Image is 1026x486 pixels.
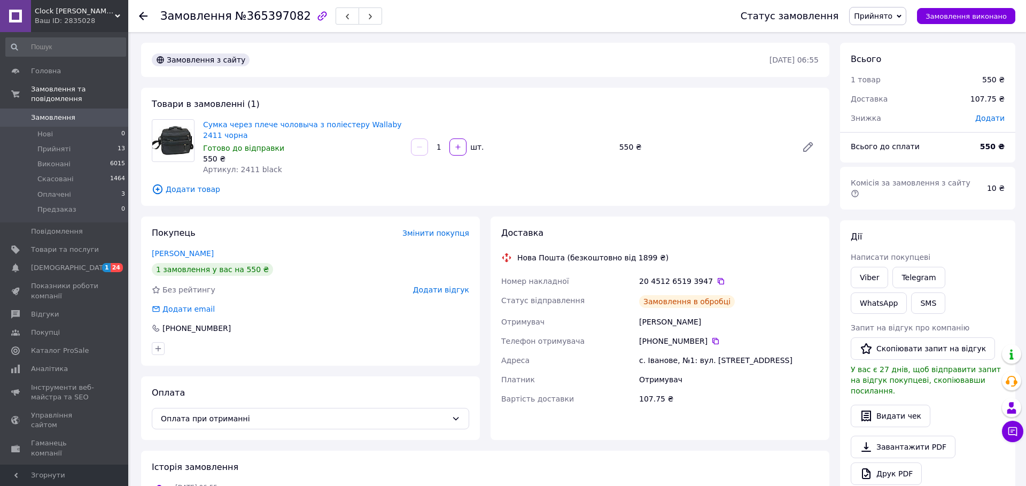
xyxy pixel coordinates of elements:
[121,205,125,214] span: 0
[637,370,821,389] div: Отримувач
[203,153,402,164] div: 550 ₴
[162,286,215,294] span: Без рейтингу
[118,144,125,154] span: 13
[31,281,99,300] span: Показники роботи компанії
[37,144,71,154] span: Прийняті
[35,6,115,16] span: Clock Hause - Інтернет магазин якісних аксесуар
[37,190,71,199] span: Оплачені
[637,312,821,331] div: [PERSON_NAME]
[31,245,99,254] span: Товари та послуги
[501,228,543,238] span: Доставка
[975,114,1005,122] span: Додати
[37,159,71,169] span: Виконані
[851,323,969,332] span: Запит на відгук про компанію
[851,54,881,64] span: Всього
[203,120,402,140] a: Сумка через плече чоловыча з поліестеру Wallaby 2411 чорна
[639,295,735,308] div: Замовлення в обробці
[851,179,973,198] span: Комісія за замовлення з сайту
[982,74,1005,85] div: 550 ₴
[770,56,819,64] time: [DATE] 06:55
[31,383,99,402] span: Інструменти веб-майстра та SEO
[501,318,545,326] span: Отримувач
[639,276,819,287] div: 20 4512 6519 3947
[851,232,862,242] span: Дії
[110,159,125,169] span: 6015
[911,292,945,314] button: SMS
[31,84,128,104] span: Замовлення та повідомлення
[31,346,89,356] span: Каталог ProSale
[152,126,194,155] img: Сумка через плече чоловыча з поліестеру Wallaby 2411 чорна
[501,296,585,305] span: Статус відправлення
[152,249,214,258] a: [PERSON_NAME]
[152,183,819,195] span: Додати товар
[152,462,238,472] span: Історія замовлення
[5,37,126,57] input: Пошук
[851,75,881,84] span: 1 товар
[203,165,282,174] span: Артикул: 2411 black
[501,395,574,403] span: Вартість доставки
[741,11,839,21] div: Статус замовлення
[151,304,216,314] div: Додати email
[851,462,922,485] a: Друк PDF
[615,140,793,155] div: 550 ₴
[35,16,128,26] div: Ваш ID: 2835028
[152,53,250,66] div: Замовлення з сайту
[851,95,888,103] span: Доставка
[111,263,123,272] span: 24
[468,142,485,152] div: шт.
[139,11,147,21] div: Повернутися назад
[851,365,1001,395] span: У вас є 27 днів, щоб відправити запит на відгук покупцеві, скопіювавши посилання.
[1002,421,1023,442] button: Чат з покупцем
[37,129,53,139] span: Нові
[152,388,185,398] span: Оплата
[31,411,99,430] span: Управління сайтом
[31,438,99,458] span: Гаманець компанії
[37,205,76,214] span: Предзаказ
[413,286,469,294] span: Додати відгук
[161,413,447,425] span: Оплата при отриманні
[851,142,920,151] span: Всього до сплати
[402,229,469,237] span: Змінити покупця
[102,263,111,272] span: 1
[981,176,1011,200] div: 10 ₴
[854,12,892,20] span: Прийнято
[501,375,535,384] span: Платник
[851,436,955,458] a: Завантажити PDF
[203,144,284,152] span: Готово до відправки
[31,328,60,337] span: Покупці
[31,310,59,319] span: Відгуки
[121,129,125,139] span: 0
[31,263,110,273] span: [DEMOGRAPHIC_DATA]
[31,364,68,374] span: Аналітика
[851,114,881,122] span: Знижка
[797,136,819,158] a: Редагувати
[160,10,232,22] span: Замовлення
[851,292,907,314] a: WhatsApp
[110,174,125,184] span: 1464
[637,389,821,408] div: 107.75 ₴
[501,356,530,365] span: Адреса
[152,263,273,276] div: 1 замовлення у вас на 550 ₴
[235,10,311,22] span: №365397082
[501,337,585,345] span: Телефон отримувача
[31,227,83,236] span: Повідомлення
[639,336,819,346] div: [PHONE_NUMBER]
[851,405,930,427] button: Видати чек
[152,99,260,109] span: Товари в замовленні (1)
[161,304,216,314] div: Додати email
[980,142,1005,151] b: 550 ₴
[917,8,1015,24] button: Замовлення виконано
[851,337,995,360] button: Скопіювати запит на відгук
[515,252,671,263] div: Нова Пошта (безкоштовно від 1899 ₴)
[851,253,930,261] span: Написати покупцеві
[37,174,74,184] span: Скасовані
[964,87,1011,111] div: 107.75 ₴
[637,351,821,370] div: с. Іванове, №1: вул. [STREET_ADDRESS]
[31,66,61,76] span: Головна
[121,190,125,199] span: 3
[152,228,196,238] span: Покупець
[501,277,569,286] span: Номер накладної
[892,267,945,288] a: Telegram
[31,113,75,122] span: Замовлення
[161,323,232,334] div: [PHONE_NUMBER]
